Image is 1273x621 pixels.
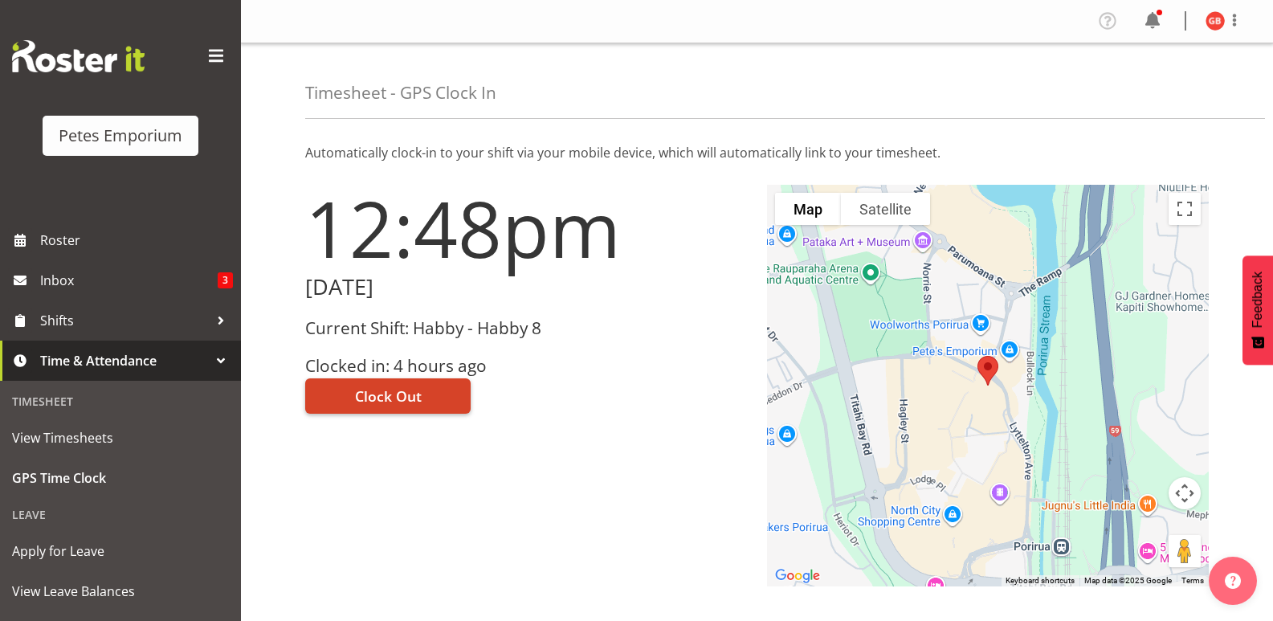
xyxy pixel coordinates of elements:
img: help-xxl-2.png [1225,573,1241,589]
img: gillian-byford11184.jpg [1206,11,1225,31]
span: Shifts [40,308,209,333]
button: Feedback - Show survey [1242,255,1273,365]
span: Feedback [1251,272,1265,328]
h4: Timesheet - GPS Clock In [305,84,496,102]
img: Rosterit website logo [12,40,145,72]
a: Apply for Leave [4,531,237,571]
button: Toggle fullscreen view [1169,193,1201,225]
span: Roster [40,228,233,252]
a: Terms (opens in new tab) [1181,576,1204,585]
span: GPS Time Clock [12,466,229,490]
span: Inbox [40,268,218,292]
button: Show street map [775,193,841,225]
span: Time & Attendance [40,349,209,373]
h3: Clocked in: 4 hours ago [305,357,748,375]
button: Clock Out [305,378,471,414]
span: Clock Out [355,386,422,407]
div: Timesheet [4,385,237,418]
a: View Timesheets [4,418,237,458]
a: View Leave Balances [4,571,237,611]
span: Map data ©2025 Google [1084,576,1172,585]
a: GPS Time Clock [4,458,237,498]
h3: Current Shift: Habby - Habby 8 [305,319,748,337]
span: Apply for Leave [12,539,229,563]
div: Leave [4,498,237,531]
h2: [DATE] [305,275,748,300]
button: Drag Pegman onto the map to open Street View [1169,535,1201,567]
p: Automatically clock-in to your shift via your mobile device, which will automatically link to you... [305,143,1209,162]
button: Map camera controls [1169,477,1201,509]
span: 3 [218,272,233,288]
div: Petes Emporium [59,124,182,148]
a: Open this area in Google Maps (opens a new window) [771,566,824,586]
img: Google [771,566,824,586]
button: Keyboard shortcuts [1006,575,1075,586]
h1: 12:48pm [305,185,748,272]
button: Show satellite imagery [841,193,930,225]
span: View Leave Balances [12,579,229,603]
span: View Timesheets [12,426,229,450]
